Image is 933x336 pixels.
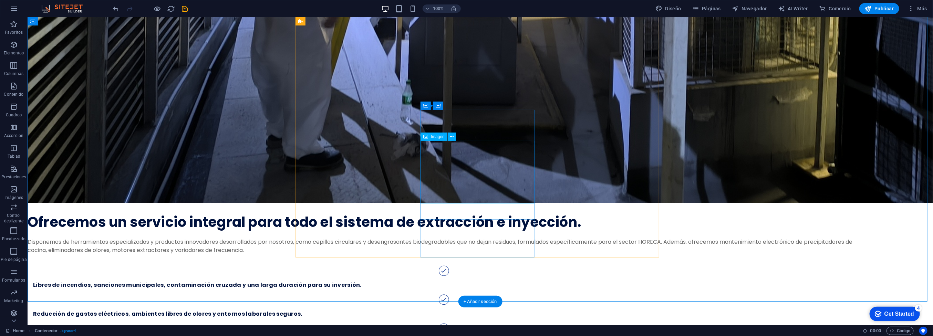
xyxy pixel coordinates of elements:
[35,327,58,335] span: Haz clic para seleccionar y doble clic para editar
[61,327,77,335] span: . bg-user-1
[655,5,681,12] span: Diseño
[112,4,120,13] button: undo
[181,4,189,13] button: save
[4,71,24,76] p: Columnas
[431,135,445,139] span: Imagen
[653,3,684,14] div: Diseño (Ctrl+Alt+Y)
[729,3,770,14] button: Navegador
[451,6,457,12] i: Al redimensionar, ajustar el nivel de zoom automáticamente para ajustarse al dispositivo elegido.
[890,327,911,335] span: Código
[51,1,58,8] div: 4
[819,5,851,12] span: Comercio
[2,236,25,242] p: Encabezado
[8,154,20,159] p: Tablas
[1,257,27,262] p: Pie de página
[732,5,767,12] span: Navegador
[875,328,876,333] span: :
[423,4,447,13] button: 100%
[653,3,684,14] button: Diseño
[112,5,120,13] i: Deshacer: Cambiar imagen (Ctrl+Z)
[692,5,721,12] span: Páginas
[919,327,927,335] button: Usercentrics
[775,3,811,14] button: AI Writer
[6,3,56,18] div: Get Started 4 items remaining, 20% complete
[870,327,881,335] span: 00 00
[1,174,26,180] p: Prestaciones
[908,5,927,12] span: Más
[6,327,24,335] a: Haz clic para cancelar la selección y doble clic para abrir páginas
[433,4,444,13] h6: 100%
[690,3,724,14] button: Páginas
[458,296,502,307] div: + Añadir sección
[816,3,854,14] button: Comercio
[859,3,900,14] button: Publicar
[35,327,77,335] nav: breadcrumb
[5,30,23,35] p: Favoritos
[167,4,175,13] button: reload
[905,3,930,14] button: Más
[20,8,50,14] div: Get Started
[4,298,23,304] p: Marketing
[4,92,23,97] p: Contenido
[4,50,24,56] p: Elementos
[167,5,175,13] i: Volver a cargar página
[153,4,162,13] button: Haz clic para salir del modo de previsualización y seguir editando
[887,327,914,335] button: Código
[778,5,808,12] span: AI Writer
[865,5,894,12] span: Publicar
[4,133,23,138] p: Accordion
[40,4,91,13] img: Editor Logo
[863,327,881,335] h6: Tiempo de la sesión
[181,5,189,13] i: Guardar (Ctrl+S)
[4,195,23,200] p: Imágenes
[2,277,25,283] p: Formularios
[6,112,22,118] p: Cuadros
